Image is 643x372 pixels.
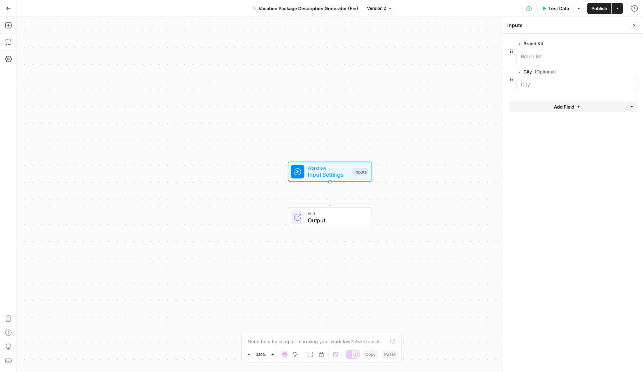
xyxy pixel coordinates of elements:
[329,182,331,207] g: Edge from start to end
[259,5,358,12] span: Vacation Package Description Generator (Fie)
[308,210,365,217] span: End
[248,3,362,14] button: Vacation Package Description Generator (Fie)
[587,3,611,14] button: Publish
[535,68,556,75] span: (Optional)
[362,350,379,359] button: Copy
[516,40,598,47] label: Brand Kit
[509,101,625,112] button: Add Field
[265,162,395,182] div: WorkflowInput SettingsInputs
[365,351,376,358] span: Copy
[364,4,395,13] button: Version 2
[384,351,396,358] span: Paste
[521,53,633,60] input: Brand Kit
[507,22,628,29] div: Inputs
[265,207,395,228] div: EndOutput
[381,350,398,359] button: Paste
[548,5,569,12] span: Test Data
[367,5,386,12] span: Version 2
[521,81,633,88] input: City
[537,3,573,14] button: Test Data
[516,68,598,75] label: City
[308,164,349,171] span: Workflow
[353,168,368,176] div: Inputs
[554,103,574,110] span: Add Field
[591,5,607,12] span: Publish
[308,170,349,179] span: Input Settings
[308,216,365,224] span: Output
[256,352,266,357] span: 120%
